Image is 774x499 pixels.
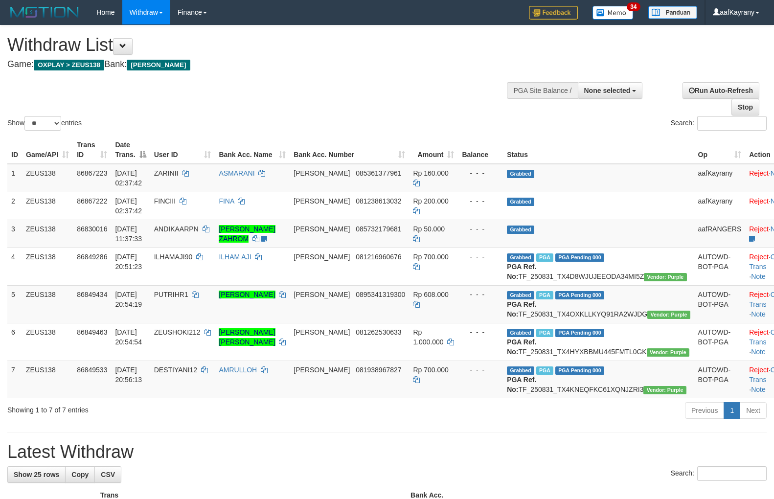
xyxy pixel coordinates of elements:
[7,220,22,248] td: 3
[462,224,499,234] div: - - -
[503,248,694,285] td: TF_250831_TX4D8WJUJEEODA34MI5Z
[127,60,190,70] span: [PERSON_NAME]
[740,402,767,419] a: Next
[22,220,73,248] td: ZEUS138
[219,328,275,346] a: [PERSON_NAME] [PERSON_NAME]
[294,291,350,298] span: [PERSON_NAME]
[115,225,142,243] span: [DATE] 11:37:33
[503,323,694,361] td: TF_250831_TX4HYXBBMU445FMTL0GK
[648,6,697,19] img: panduan.png
[507,291,534,299] span: Grabbed
[536,366,553,375] span: Marked by aafRornrotha
[507,300,536,318] b: PGA Ref. No:
[219,253,251,261] a: ILHAM AJI
[77,225,107,233] span: 86830016
[71,471,89,478] span: Copy
[101,471,115,478] span: CSV
[77,253,107,261] span: 86849286
[749,366,769,374] a: Reject
[7,442,767,462] h1: Latest Withdraw
[462,252,499,262] div: - - -
[7,285,22,323] td: 5
[154,197,176,205] span: FINCIII
[294,169,350,177] span: [PERSON_NAME]
[749,253,769,261] a: Reject
[643,386,686,394] span: Vendor URL: https://trx4.1velocity.biz
[219,169,254,177] a: ASMARANI
[14,471,59,478] span: Show 25 rows
[115,328,142,346] span: [DATE] 20:54:54
[34,60,104,70] span: OXPLAY > ZEUS138
[555,366,604,375] span: PGA Pending
[555,329,604,337] span: PGA Pending
[413,366,448,374] span: Rp 700.000
[154,328,201,336] span: ZEUSHOKI212
[7,401,315,415] div: Showing 1 to 7 of 7 entries
[115,253,142,271] span: [DATE] 20:51:23
[7,164,22,192] td: 1
[507,170,534,178] span: Grabbed
[294,366,350,374] span: [PERSON_NAME]
[7,116,82,131] label: Show entries
[77,291,107,298] span: 86849434
[356,328,401,336] span: Copy 081262530633 to clipboard
[294,253,350,261] span: [PERSON_NAME]
[529,6,578,20] img: Feedback.jpg
[749,328,769,336] a: Reject
[22,361,73,398] td: ZEUS138
[77,169,107,177] span: 86867223
[694,285,746,323] td: AUTOWD-BOT-PGA
[22,323,73,361] td: ZEUS138
[462,168,499,178] div: - - -
[578,82,643,99] button: None selected
[215,136,290,164] th: Bank Acc. Name: activate to sort column ascending
[462,196,499,206] div: - - -
[536,253,553,262] span: Marked by aafRornrotha
[115,169,142,187] span: [DATE] 02:37:42
[219,366,257,374] a: AMRULLOH
[77,328,107,336] span: 86849463
[749,225,769,233] a: Reject
[24,116,61,131] select: Showentries
[22,285,73,323] td: ZEUS138
[592,6,634,20] img: Button%20Memo.svg
[694,136,746,164] th: Op: activate to sort column ascending
[111,136,150,164] th: Date Trans.: activate to sort column descending
[507,82,577,99] div: PGA Site Balance /
[683,82,759,99] a: Run Auto-Refresh
[7,5,82,20] img: MOTION_logo.png
[77,366,107,374] span: 86849533
[356,366,401,374] span: Copy 081938967827 to clipboard
[694,323,746,361] td: AUTOWD-BOT-PGA
[671,116,767,131] label: Search:
[749,291,769,298] a: Reject
[751,310,766,318] a: Note
[462,327,499,337] div: - - -
[555,253,604,262] span: PGA Pending
[555,291,604,299] span: PGA Pending
[22,248,73,285] td: ZEUS138
[697,466,767,481] input: Search:
[507,263,536,280] b: PGA Ref. No:
[749,197,769,205] a: Reject
[507,376,536,393] b: PGA Ref. No:
[507,253,534,262] span: Grabbed
[290,136,409,164] th: Bank Acc. Number: activate to sort column ascending
[356,169,401,177] span: Copy 085361377961 to clipboard
[507,198,534,206] span: Grabbed
[7,323,22,361] td: 6
[7,60,506,69] h4: Game: Bank:
[154,253,193,261] span: ILHAMAJI90
[507,338,536,356] b: PGA Ref. No:
[694,361,746,398] td: AUTOWD-BOT-PGA
[219,291,275,298] a: [PERSON_NAME]
[7,466,66,483] a: Show 25 rows
[507,226,534,234] span: Grabbed
[154,169,179,177] span: ZARINII
[94,466,121,483] a: CSV
[22,164,73,192] td: ZEUS138
[697,116,767,131] input: Search:
[150,136,215,164] th: User ID: activate to sort column ascending
[73,136,111,164] th: Trans ID: activate to sort column ascending
[115,291,142,308] span: [DATE] 20:54:19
